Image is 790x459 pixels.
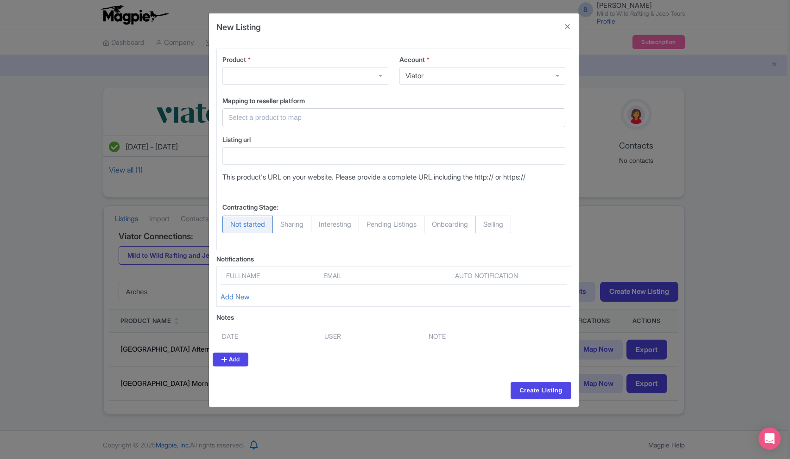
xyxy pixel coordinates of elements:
[318,271,382,285] th: Email
[222,202,278,212] label: Contracting Stage:
[222,96,565,105] label: Mapping to reseller platform
[272,216,311,233] span: Sharing
[319,328,423,345] th: User
[222,172,565,183] p: This product's URL on your website. Please provide a complete URL including the http:// or https://
[216,312,571,322] div: Notes
[213,353,248,366] a: Add
[359,216,424,233] span: Pending Listings
[423,328,529,345] th: Note
[228,112,548,123] input: Select a product to map
[222,56,246,63] span: Product
[406,271,567,285] th: Auto notification
[216,254,571,264] div: Notifications
[399,56,425,63] span: Account
[556,13,579,40] button: Close
[405,72,423,80] div: Viator
[511,382,571,399] input: Create Listing
[311,216,359,233] span: Interesting
[221,292,250,301] a: Add New
[424,216,476,233] span: Onboarding
[222,216,273,233] span: Not started
[758,428,781,450] div: Open Intercom Messenger
[475,216,511,233] span: Selling
[216,328,319,345] th: Date
[221,271,318,285] th: Fullname
[216,21,261,33] h4: New Listing
[222,136,251,143] span: Listing url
